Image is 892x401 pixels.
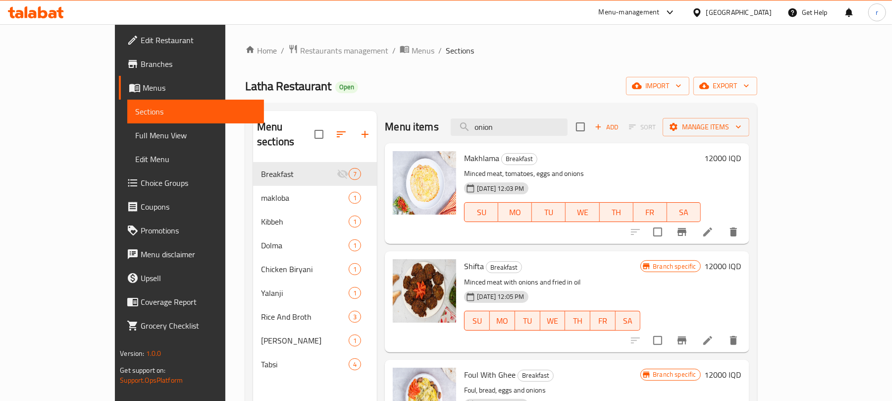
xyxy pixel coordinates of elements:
[261,168,337,180] div: Breakfast
[245,44,757,57] nav: breadcrumb
[261,192,349,204] span: makloba
[633,202,667,222] button: FR
[693,77,757,95] button: export
[349,265,361,274] span: 1
[616,311,641,331] button: SA
[349,360,361,369] span: 4
[253,329,377,352] div: [PERSON_NAME]1
[671,205,697,220] span: SA
[722,329,745,352] button: delete
[119,266,264,290] a: Upsell
[261,311,349,323] div: Rice And Broth
[667,202,701,222] button: SA
[349,239,361,251] div: items
[335,81,358,93] div: Open
[464,202,498,222] button: SU
[590,311,616,331] button: FR
[119,76,264,100] a: Menus
[253,158,377,380] nav: Menu sections
[464,276,640,288] p: Minced meat with onions and fried in oil
[127,123,264,147] a: Full Menu View
[120,374,183,387] a: Support.OpsPlatform
[473,184,528,193] span: [DATE] 12:03 PM
[349,358,361,370] div: items
[141,296,256,308] span: Coverage Report
[253,162,377,186] div: Breakfast7
[119,242,264,266] a: Menu disclaimer
[451,118,568,136] input: search
[300,45,388,57] span: Restaurants management
[349,335,361,346] div: items
[253,257,377,281] div: Chicken Biryani1
[393,259,456,323] img: Shifta
[594,314,612,328] span: FR
[349,263,361,275] div: items
[349,336,361,345] span: 1
[261,216,349,228] span: Kibbeh
[637,205,663,220] span: FR
[119,314,264,338] a: Grocery Checklist
[141,201,256,213] span: Coupons
[146,347,161,360] span: 1.0.0
[143,82,256,94] span: Menus
[647,222,668,242] span: Select to update
[335,83,358,91] span: Open
[469,205,494,220] span: SU
[135,153,256,165] span: Edit Menu
[464,367,516,382] span: Foul With Ghee
[536,205,562,220] span: TU
[490,311,515,331] button: MO
[353,122,377,146] button: Add section
[438,45,442,57] li: /
[706,7,772,18] div: [GEOGRAPHIC_DATA]
[670,329,694,352] button: Branch-specific-item
[141,225,256,236] span: Promotions
[261,263,349,275] div: Chicken Biryani
[120,347,144,360] span: Version:
[600,202,633,222] button: TH
[705,368,741,382] h6: 12000 IQD
[393,151,456,215] img: Makhlama
[261,358,349,370] span: Tabsi
[464,384,640,397] p: Foul, bread, eggs and onions
[412,45,434,57] span: Menus
[876,7,878,18] span: r
[135,106,256,117] span: Sections
[261,335,349,346] span: [PERSON_NAME]
[486,261,522,273] div: Breakfast
[245,75,331,97] span: Latha Restaurant
[119,171,264,195] a: Choice Groups
[705,259,741,273] h6: 12000 IQD
[119,195,264,219] a: Coupons
[671,121,741,133] span: Manage items
[141,272,256,284] span: Upsell
[127,100,264,123] a: Sections
[540,311,566,331] button: WE
[349,217,361,227] span: 1
[494,314,511,328] span: MO
[349,312,361,322] span: 3
[705,151,741,165] h6: 12000 IQD
[501,153,537,165] div: Breakfast
[502,153,537,165] span: Breakfast
[288,44,388,57] a: Restaurants management
[626,77,689,95] button: import
[649,370,700,379] span: Branch specific
[604,205,630,220] span: TH
[261,287,349,299] span: Yalanji
[349,287,361,299] div: items
[349,241,361,250] span: 1
[261,335,349,346] div: Mahshi Onion
[400,44,434,57] a: Menus
[565,311,590,331] button: TH
[141,177,256,189] span: Choice Groups
[464,259,484,274] span: Shifta
[591,119,623,135] button: Add
[473,292,528,301] span: [DATE] 12:05 PM
[141,248,256,260] span: Menu disclaimer
[570,116,591,137] span: Select section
